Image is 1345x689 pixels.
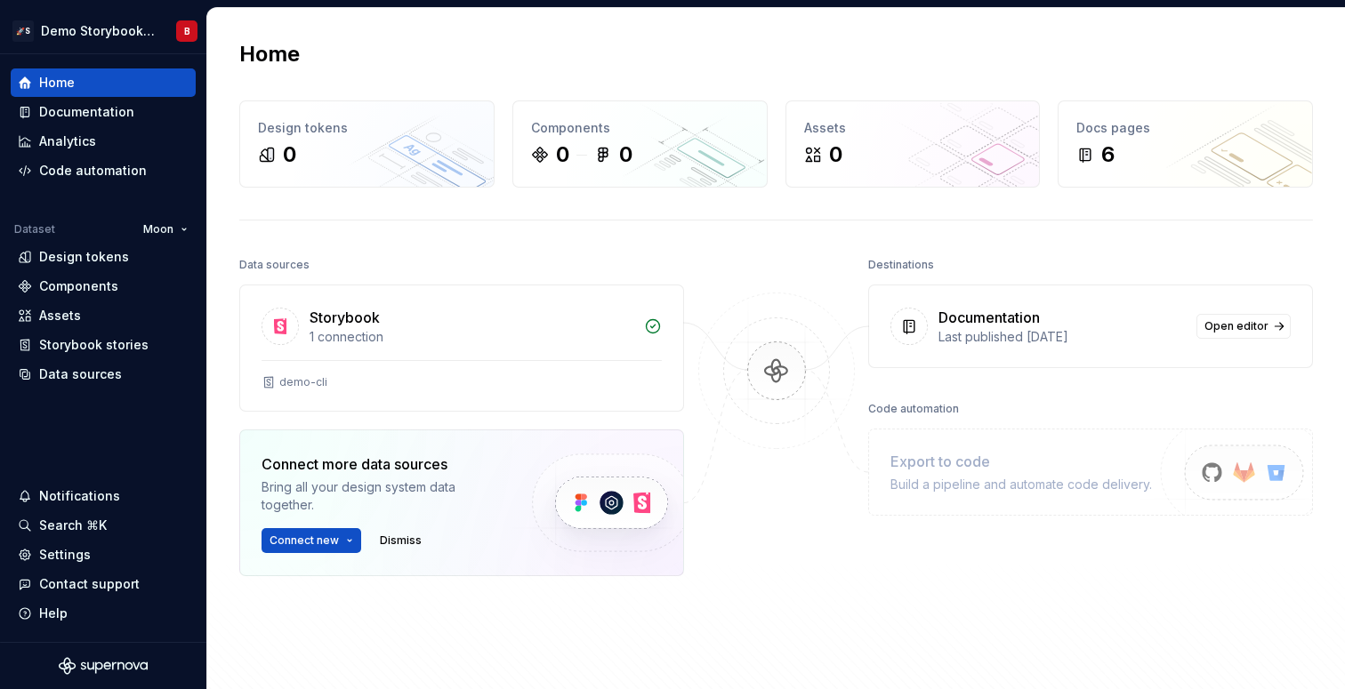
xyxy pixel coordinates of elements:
span: Moon [143,222,173,236]
button: Help [11,599,196,628]
a: Assets0 [785,100,1041,188]
a: Code automation [11,156,196,185]
a: Design tokens [11,243,196,271]
span: Open editor [1204,319,1268,333]
a: Assets [11,301,196,330]
a: Components [11,272,196,300]
a: Components00 [512,100,768,188]
span: Dismiss [380,533,422,548]
div: 1 connection [310,328,633,346]
button: Contact support [11,570,196,598]
div: 6 [1101,140,1115,169]
a: Data sources [11,360,196,389]
div: 0 [829,140,842,169]
a: Docs pages6 [1058,100,1313,188]
div: Storybook stories [39,336,149,354]
div: 🚀S [12,20,34,42]
div: Storybook [310,307,380,328]
div: Last published [DATE] [938,328,1186,346]
div: Contact support [39,575,140,593]
button: 🚀SDemo Storybook CLIB [4,12,203,50]
div: demo-cli [279,375,327,389]
div: Design tokens [39,248,129,266]
div: Home [39,74,75,92]
div: Connect more data sources [262,453,502,475]
a: Home [11,68,196,97]
a: Design tokens0 [239,100,495,188]
button: Notifications [11,482,196,510]
div: Analytics [39,132,96,150]
div: Notifications [39,487,120,505]
div: Docs pages [1076,119,1294,137]
a: Open editor [1196,314,1291,339]
div: Export to code [890,451,1152,472]
div: Help [39,605,68,622]
div: Build a pipeline and automate code delivery. [890,476,1152,493]
div: Bring all your design system data together. [262,478,502,514]
a: Settings [11,541,196,569]
div: Destinations [868,252,934,277]
div: Assets [39,307,81,324]
a: Storybook stories [11,331,196,359]
div: 0 [556,140,569,169]
div: Assets [804,119,1022,137]
button: Dismiss [372,528,430,553]
a: Documentation [11,98,196,126]
span: Connect new [270,533,339,548]
button: Moon [135,217,196,242]
div: B [184,24,190,38]
div: 0 [283,140,296,169]
div: Code automation [868,397,959,421]
div: Documentation [938,307,1040,328]
div: Design tokens [258,119,476,137]
a: Analytics [11,127,196,156]
div: Components [39,277,118,295]
h2: Home [239,40,300,68]
div: Dataset [14,222,55,236]
div: Demo Storybook CLI [41,22,155,40]
div: 0 [619,140,632,169]
a: Storybook1 connectiondemo-cli [239,284,684,412]
div: Documentation [39,103,134,121]
div: Data sources [239,252,310,277]
button: Search ⌘K [11,511,196,540]
div: Search ⌘K [39,517,107,534]
div: Code automation [39,162,147,180]
div: Data sources [39,365,122,383]
svg: Supernova Logo [59,657,148,675]
div: Components [531,119,749,137]
div: Settings [39,546,91,564]
button: Connect new [262,528,361,553]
